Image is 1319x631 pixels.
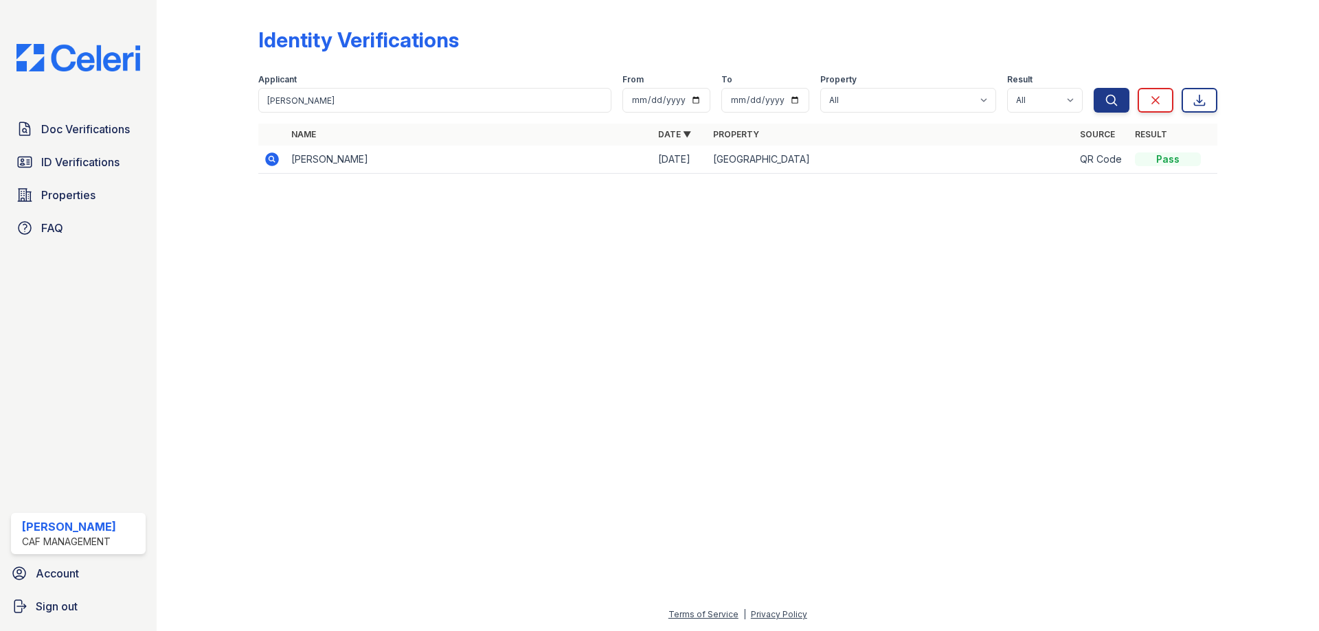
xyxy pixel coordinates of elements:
[41,187,95,203] span: Properties
[622,74,644,85] label: From
[258,88,611,113] input: Search by name or phone number
[708,146,1074,174] td: [GEOGRAPHIC_DATA]
[1135,152,1201,166] div: Pass
[1074,146,1129,174] td: QR Code
[1007,74,1033,85] label: Result
[41,154,120,170] span: ID Verifications
[5,44,151,71] img: CE_Logo_Blue-a8612792a0a2168367f1c8372b55b34899dd931a85d93a1a3d3e32e68fde9ad4.png
[5,560,151,587] a: Account
[11,148,146,176] a: ID Verifications
[11,115,146,143] a: Doc Verifications
[668,609,739,619] a: Terms of Service
[258,74,297,85] label: Applicant
[820,74,857,85] label: Property
[22,535,116,549] div: CAF Management
[721,74,732,85] label: To
[286,146,653,174] td: [PERSON_NAME]
[653,146,708,174] td: [DATE]
[22,518,116,535] div: [PERSON_NAME]
[1080,129,1115,139] a: Source
[5,593,151,620] a: Sign out
[41,220,63,236] span: FAQ
[291,129,316,139] a: Name
[743,609,746,619] div: |
[751,609,807,619] a: Privacy Policy
[36,565,79,582] span: Account
[713,129,759,139] a: Property
[1135,129,1167,139] a: Result
[11,214,146,242] a: FAQ
[11,181,146,209] a: Properties
[258,27,459,52] div: Identity Verifications
[41,121,130,137] span: Doc Verifications
[658,129,691,139] a: Date ▼
[36,598,78,615] span: Sign out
